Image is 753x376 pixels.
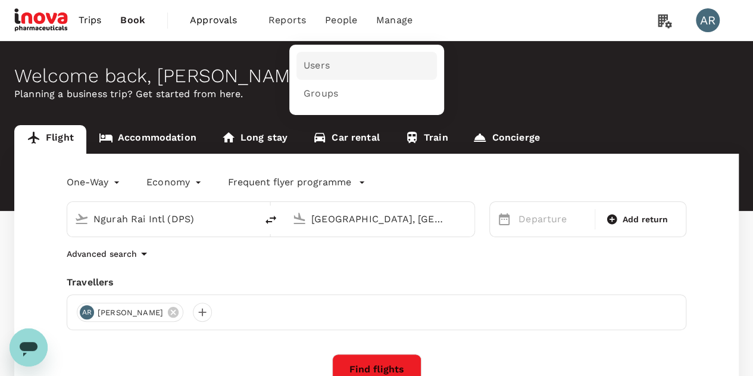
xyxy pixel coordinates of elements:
[696,8,720,32] div: AR
[146,173,204,192] div: Economy
[77,303,183,322] div: AR[PERSON_NAME]
[296,52,437,80] a: Users
[248,217,251,220] button: Open
[268,13,306,27] span: Reports
[466,217,468,220] button: Open
[209,125,300,154] a: Long stay
[120,13,145,27] span: Book
[518,212,588,226] p: Departure
[67,248,137,260] p: Advanced search
[623,213,668,226] span: Add return
[325,13,357,27] span: People
[392,125,461,154] a: Train
[14,87,739,101] p: Planning a business trip? Get started from here.
[304,87,338,101] span: Groups
[311,210,449,228] input: Going to
[93,210,232,228] input: Depart from
[67,173,123,192] div: One-Way
[14,125,86,154] a: Flight
[228,175,351,189] p: Frequent flyer programme
[296,80,437,108] a: Groups
[79,13,102,27] span: Trips
[460,125,552,154] a: Concierge
[14,7,69,33] img: iNova Pharmaceuticals
[80,305,94,319] div: AR
[190,13,249,27] span: Approvals
[14,65,739,87] div: Welcome back , [PERSON_NAME] .
[67,275,686,290] div: Travellers
[376,13,413,27] span: Manage
[90,307,170,319] span: [PERSON_NAME]
[304,59,330,73] span: Users
[228,175,365,189] button: Frequent flyer programme
[300,125,392,154] a: Car rental
[10,328,48,366] iframe: Button to launch messaging window
[86,125,209,154] a: Accommodation
[67,247,151,261] button: Advanced search
[257,206,285,234] button: delete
